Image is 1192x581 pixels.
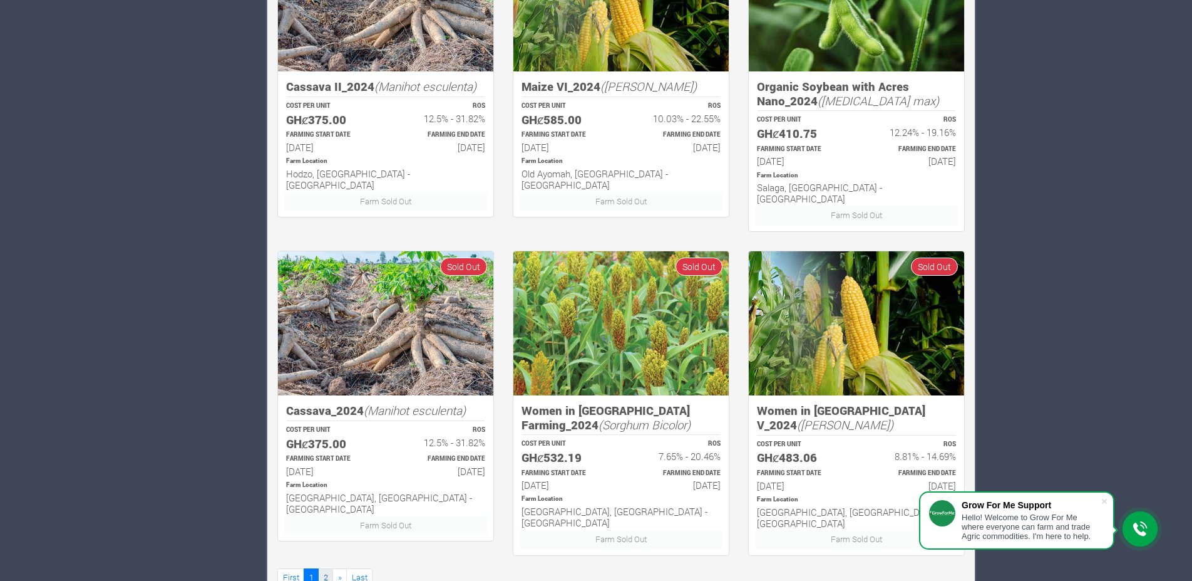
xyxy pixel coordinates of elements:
p: Estimated Farming End Date [868,145,956,154]
h6: [DATE] [521,479,610,491]
div: Hello! Welcome to Grow For Me where everyone can farm and trade Agric commodities. I'm here to help. [962,513,1101,541]
h5: Women in [GEOGRAPHIC_DATA] V_2024 [757,404,956,432]
h5: GHȼ410.75 [757,127,845,141]
h6: 12.5% - 31.82% [397,437,485,448]
i: (Manihot esculenta) [364,402,466,418]
h6: [DATE] [868,155,956,167]
p: Estimated Farming End Date [868,469,956,478]
p: Estimated Farming Start Date [286,454,374,464]
i: ([PERSON_NAME]) [600,78,697,94]
h6: 10.03% - 22.55% [632,113,721,124]
h6: [DATE] [286,142,374,153]
h5: GHȼ585.00 [521,113,610,127]
h6: 12.5% - 31.82% [397,113,485,124]
h6: [DATE] [397,142,485,153]
h6: [DATE] [397,466,485,477]
h6: 8.81% - 14.69% [868,451,956,462]
h5: Women in [GEOGRAPHIC_DATA] Farming_2024 [521,404,721,432]
h5: GHȼ483.06 [757,451,845,465]
p: Estimated Farming Start Date [757,145,845,154]
p: Estimated Farming Start Date [521,469,610,478]
h6: 12.24% - 19.16% [868,127,956,138]
p: Estimated Farming End Date [632,130,721,140]
p: ROS [397,102,485,111]
h6: 7.65% - 20.46% [632,451,721,462]
h6: Hodzo, [GEOGRAPHIC_DATA] - [GEOGRAPHIC_DATA] [286,168,485,191]
h6: [DATE] [757,480,845,491]
h5: Maize VI_2024 [521,80,721,94]
p: Location of Farm [286,157,485,166]
img: growforme image [513,251,729,395]
h5: Organic Soybean with Acres Nano_2024 [757,80,956,108]
p: Estimated Farming Start Date [286,130,374,140]
p: ROS [397,426,485,435]
p: ROS [868,115,956,125]
p: ROS [868,440,956,449]
p: Location of Farm [757,171,956,181]
p: Estimated Farming End Date [397,130,485,140]
p: Estimated Farming End Date [632,469,721,478]
h6: Old Ayomah, [GEOGRAPHIC_DATA] - [GEOGRAPHIC_DATA] [521,168,721,191]
p: ROS [632,439,721,449]
p: COST PER UNIT [757,115,845,125]
p: ROS [632,102,721,111]
h5: Cassava II_2024 [286,80,485,94]
p: Location of Farm [757,495,956,505]
h6: Salaga, [GEOGRAPHIC_DATA] - [GEOGRAPHIC_DATA] [757,182,956,204]
h6: [DATE] [632,142,721,153]
p: Location of Farm [521,495,721,504]
h6: [GEOGRAPHIC_DATA], [GEOGRAPHIC_DATA] - [GEOGRAPHIC_DATA] [521,506,721,528]
h6: [DATE] [757,155,845,167]
h6: [GEOGRAPHIC_DATA], [GEOGRAPHIC_DATA] - [GEOGRAPHIC_DATA] [286,492,485,515]
p: Estimated Farming Start Date [521,130,610,140]
h5: GHȼ375.00 [286,113,374,127]
span: Sold Out [440,258,487,276]
p: Estimated Farming Start Date [757,469,845,478]
p: Location of Farm [521,157,721,166]
h6: [GEOGRAPHIC_DATA], [GEOGRAPHIC_DATA] - [GEOGRAPHIC_DATA] [757,506,956,529]
img: growforme image [278,251,493,396]
h5: Cassava_2024 [286,404,485,418]
p: COST PER UNIT [521,102,610,111]
h5: GHȼ375.00 [286,437,374,451]
img: growforme image [749,251,964,396]
i: (Sorghum Bicolor) [599,417,691,432]
p: Location of Farm [286,481,485,490]
p: COST PER UNIT [757,440,845,449]
span: Sold Out [676,258,722,276]
p: COST PER UNIT [286,426,374,435]
h6: [DATE] [632,479,721,491]
h5: GHȼ532.19 [521,451,610,465]
h6: [DATE] [521,142,610,153]
i: ([PERSON_NAME]) [797,417,893,432]
span: Sold Out [911,258,958,276]
div: Grow For Me Support [962,500,1101,510]
p: COST PER UNIT [286,102,374,111]
h6: [DATE] [286,466,374,477]
h6: [DATE] [868,480,956,491]
i: (Manihot esculenta) [374,78,476,94]
p: Estimated Farming End Date [397,454,485,464]
i: ([MEDICAL_DATA] max) [818,93,939,108]
p: COST PER UNIT [521,439,610,449]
